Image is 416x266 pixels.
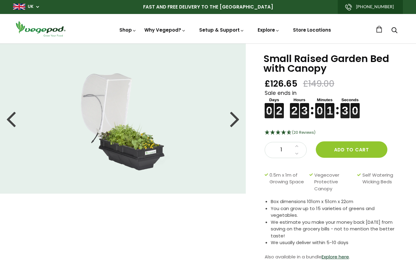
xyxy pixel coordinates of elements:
img: Vegepod [13,20,68,37]
figure: 0 [351,103,360,111]
span: 4.75 Stars - 20 Reviews [292,130,316,135]
img: gb_large.png [13,4,25,10]
li: You can grow up to 15 varieties of greens and vegetables. [271,205,401,219]
span: £149.00 [303,78,334,89]
button: Add to cart [316,141,387,158]
div: Sale ends in [265,89,401,119]
figure: 2 [290,111,299,118]
a: UK [28,4,33,10]
a: Explore [258,27,280,33]
figure: 3 [340,111,350,118]
li: We estimate you make your money back [DATE] from saving on the grocery bills - not to mention the... [271,219,401,240]
a: Decrease quantity by 1 [293,150,300,158]
li: Box dimensions 101cm x 51cm x 22cm [271,198,401,205]
a: Explore here [322,254,349,260]
figure: 0 [265,103,274,111]
span: 1 [271,146,292,154]
span: Vegecover Protective Canopy [314,172,354,192]
figure: 3 [300,111,309,118]
a: Increase quantity by 1 [293,142,300,150]
img: Small Raised Garden Bed with Canopy [72,65,174,172]
span: £126.65 [265,78,298,89]
span: 0.5m x 1m of Growing Space [270,172,306,192]
a: Why Vegepod? [144,27,186,33]
div: 4.75 Stars - 20 Reviews [265,129,401,137]
figure: 1 [325,111,334,118]
a: Search [391,28,397,34]
a: Shop [119,27,136,33]
span: Self Watering Wicking Beds [362,172,398,192]
h1: Small Raised Garden Bed with Canopy [263,54,401,73]
figure: 2 [275,111,284,118]
a: Store Locations [293,27,331,33]
p: Also available in a bundle . [265,252,401,261]
figure: 0 [315,103,324,111]
li: We usually deliver within 5-10 days [271,239,401,246]
a: Setup & Support [199,27,244,33]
